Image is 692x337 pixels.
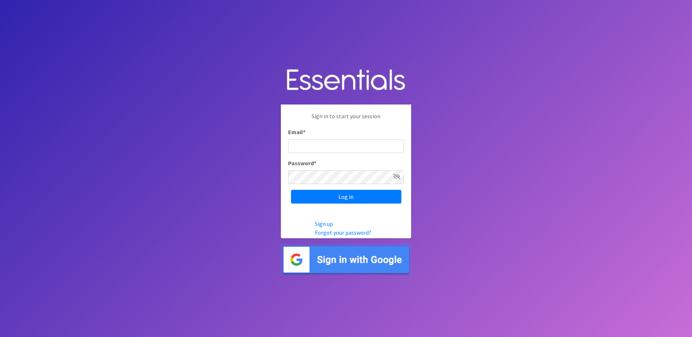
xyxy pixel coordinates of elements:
[288,128,305,136] label: Email
[303,128,305,136] abbr: required
[281,62,411,99] img: Human Essentials
[315,229,371,236] a: Forgot your password?
[281,244,411,276] img: Sign in with Google
[288,159,316,167] label: Password
[291,190,401,204] input: Log in
[314,159,316,167] abbr: required
[288,112,404,128] p: Sign in to start your session
[315,220,333,227] a: Sign up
